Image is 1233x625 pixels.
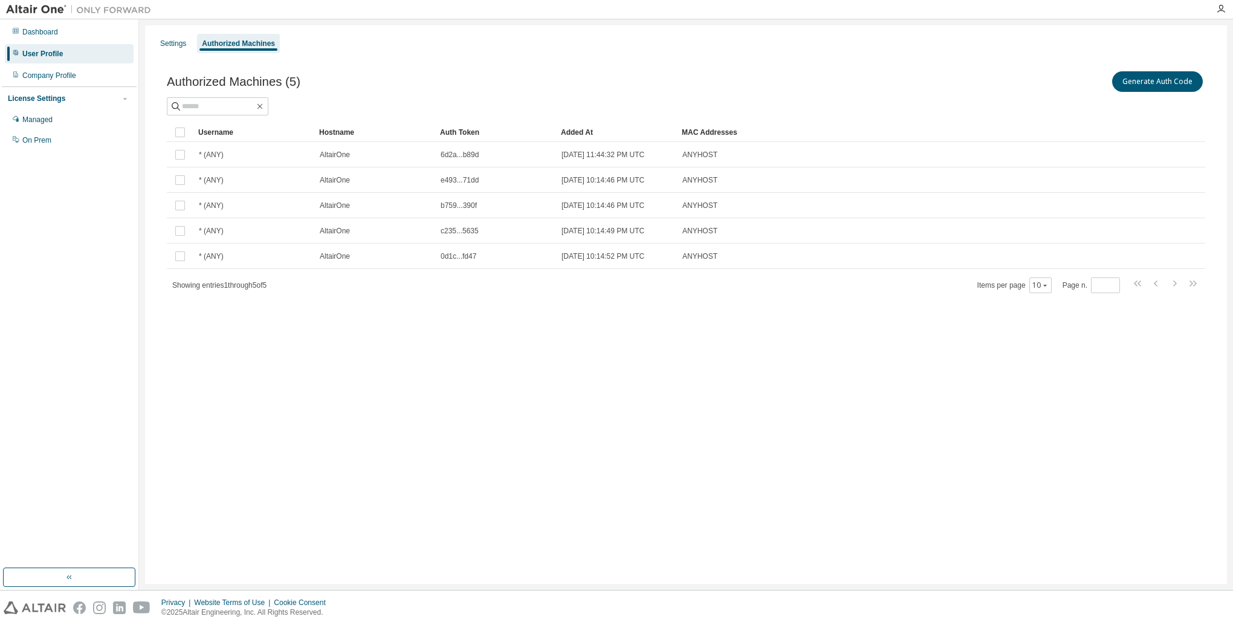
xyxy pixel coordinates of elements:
[160,39,186,48] div: Settings
[199,175,224,185] span: * (ANY)
[682,201,717,210] span: ANYHOST
[682,175,717,185] span: ANYHOST
[194,598,274,607] div: Website Terms of Use
[441,251,476,261] span: 0d1c...fd47
[561,201,644,210] span: [DATE] 10:14:46 PM UTC
[977,277,1052,293] span: Items per page
[441,175,479,185] span: e493...71dd
[1112,71,1203,92] button: Generate Auth Code
[199,150,224,160] span: * (ANY)
[561,251,644,261] span: [DATE] 10:14:52 PM UTC
[441,226,479,236] span: c235...5635
[274,598,332,607] div: Cookie Consent
[22,135,51,145] div: On Prem
[320,251,350,261] span: AltairOne
[320,226,350,236] span: AltairOne
[172,281,267,290] span: Showing entries 1 through 5 of 5
[202,39,275,48] div: Authorized Machines
[161,598,194,607] div: Privacy
[1032,280,1049,290] button: 10
[199,226,224,236] span: * (ANY)
[199,201,224,210] span: * (ANY)
[73,601,86,614] img: facebook.svg
[93,601,106,614] img: instagram.svg
[8,94,65,103] div: License Settings
[199,251,224,261] span: * (ANY)
[682,251,717,261] span: ANYHOST
[22,71,76,80] div: Company Profile
[22,49,63,59] div: User Profile
[133,601,150,614] img: youtube.svg
[161,607,333,618] p: © 2025 Altair Engineering, Inc. All Rights Reserved.
[561,123,672,142] div: Added At
[6,4,157,16] img: Altair One
[441,150,479,160] span: 6d2a...b89d
[4,601,66,614] img: altair_logo.svg
[561,150,644,160] span: [DATE] 11:44:32 PM UTC
[561,175,644,185] span: [DATE] 10:14:46 PM UTC
[22,115,53,125] div: Managed
[198,123,309,142] div: Username
[167,75,300,89] span: Authorized Machines (5)
[319,123,430,142] div: Hostname
[22,27,58,37] div: Dashboard
[441,201,477,210] span: b759...390f
[682,150,717,160] span: ANYHOST
[682,123,1078,142] div: MAC Addresses
[320,150,350,160] span: AltairOne
[320,201,350,210] span: AltairOne
[440,123,551,142] div: Auth Token
[561,226,644,236] span: [DATE] 10:14:49 PM UTC
[320,175,350,185] span: AltairOne
[682,226,717,236] span: ANYHOST
[113,601,126,614] img: linkedin.svg
[1063,277,1120,293] span: Page n.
